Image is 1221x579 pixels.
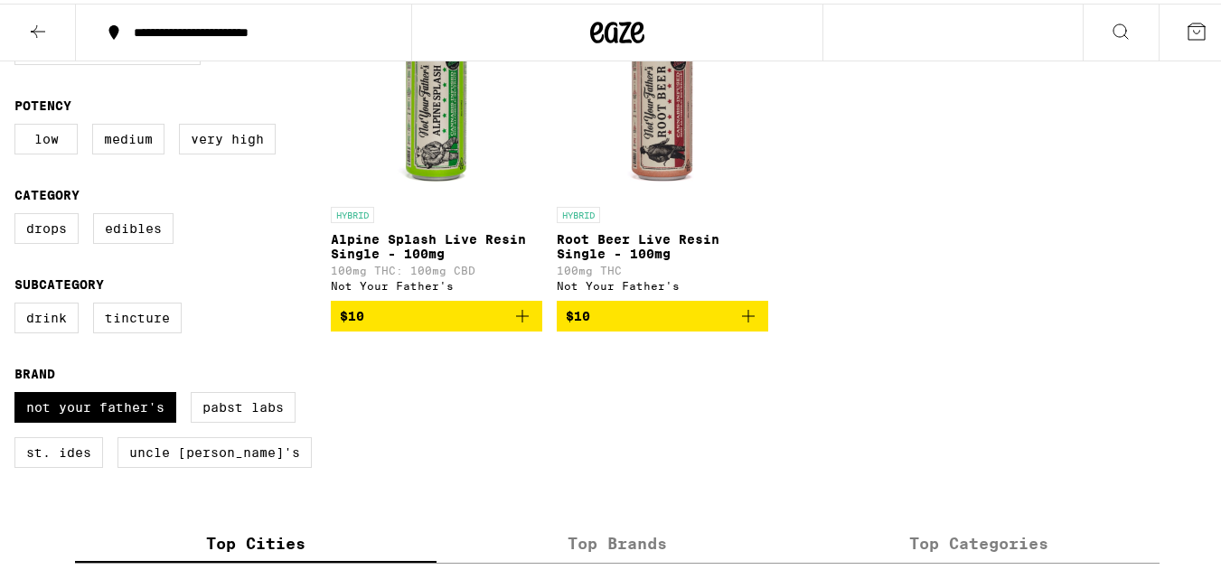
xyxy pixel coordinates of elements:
p: HYBRID [331,203,374,219]
img: Not Your Father's - Alpine Splash Live Resin Single - 100mg [346,14,527,194]
p: Root Beer Live Resin Single - 100mg [557,229,768,257]
span: $10 [566,305,590,320]
span: $10 [340,305,364,320]
p: Alpine Splash Live Resin Single - 100mg [331,229,542,257]
div: tabs [75,520,1160,560]
label: Top Cities [75,520,437,559]
legend: Brand [14,363,55,378]
legend: Category [14,184,80,199]
label: Top Categories [798,520,1160,559]
img: Not Your Father's - Root Beer Live Resin Single - 100mg [572,14,753,194]
button: Add to bag [331,297,542,328]
label: Low [14,120,78,151]
p: 100mg THC [557,261,768,273]
label: Very High [179,120,276,151]
legend: Subcategory [14,274,104,288]
label: Pabst Labs [191,388,296,419]
div: Not Your Father's [557,276,768,288]
label: Drops [14,210,79,240]
label: Top Brands [437,520,798,559]
label: St. Ides [14,434,103,464]
label: Uncle [PERSON_NAME]'s [117,434,312,464]
p: HYBRID [557,203,600,219]
label: Medium [92,120,164,151]
button: Add to bag [557,297,768,328]
a: Open page for Root Beer Live Resin Single - 100mg from Not Your Father's [557,14,768,297]
span: Help [41,13,78,29]
label: Edibles [93,210,174,240]
label: Tincture [93,299,182,330]
a: Open page for Alpine Splash Live Resin Single - 100mg from Not Your Father's [331,14,542,297]
label: Not Your Father's [14,388,176,419]
p: 100mg THC: 100mg CBD [331,261,542,273]
div: Not Your Father's [331,276,542,288]
label: Drink [14,299,79,330]
legend: Potency [14,95,71,109]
